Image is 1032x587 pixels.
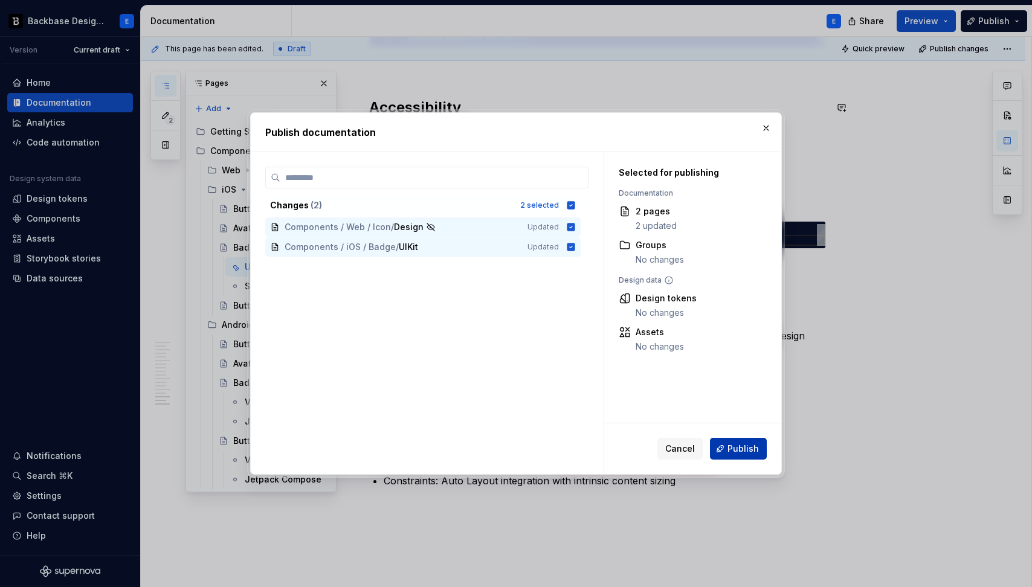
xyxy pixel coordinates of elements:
[636,341,684,353] div: No changes
[665,443,695,455] span: Cancel
[619,188,753,198] div: Documentation
[527,242,559,252] span: Updated
[636,254,684,266] div: No changes
[520,200,559,210] div: 2 selected
[619,167,753,179] div: Selected for publishing
[636,292,697,304] div: Design tokens
[727,443,759,455] span: Publish
[396,241,399,253] span: /
[636,307,697,319] div: No changes
[636,239,684,251] div: Groups
[619,275,753,285] div: Design data
[657,438,703,460] button: Cancel
[636,326,684,338] div: Assets
[636,205,677,217] div: 2 pages
[399,241,423,253] span: UIKit
[311,200,322,210] span: ( 2 )
[527,222,559,232] span: Updated
[270,199,513,211] div: Changes
[710,438,767,460] button: Publish
[394,221,424,233] span: Design
[636,220,677,232] div: 2 updated
[265,125,767,140] h2: Publish documentation
[285,221,391,233] span: Components / Web / Icon
[391,221,394,233] span: /
[285,241,396,253] span: Components / iOS / Badge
